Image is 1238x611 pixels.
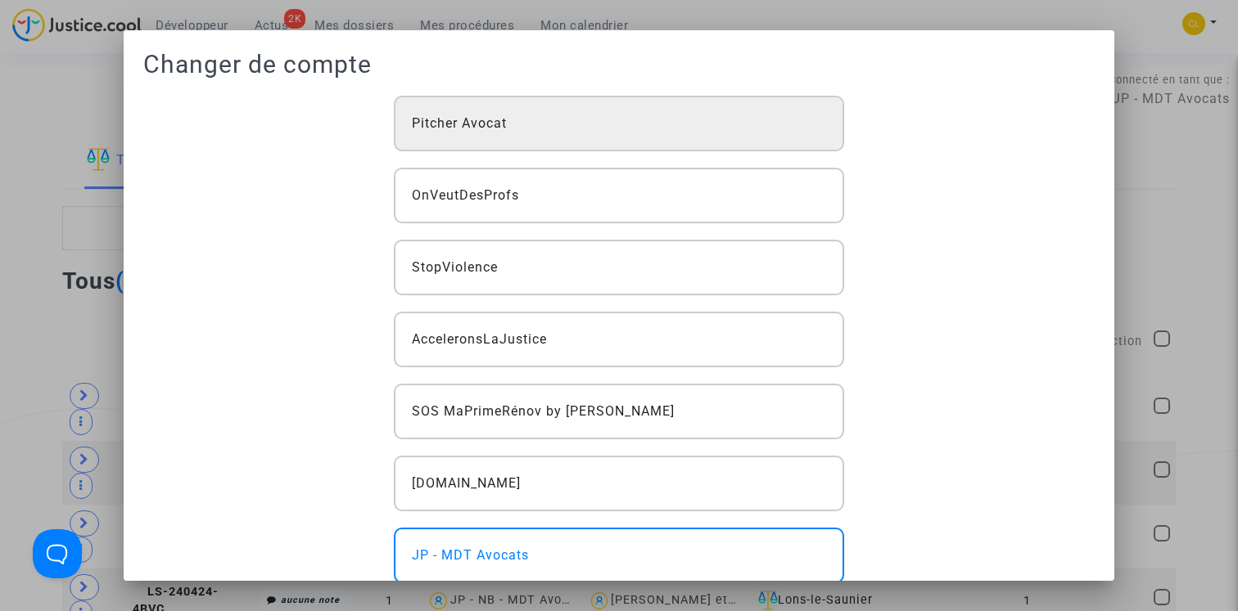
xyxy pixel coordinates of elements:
[412,474,521,493] span: [DOMAIN_NAME]
[412,402,675,421] span: SOS MaPrimeRénov by [PERSON_NAME]
[412,546,529,565] span: JP - MDT Avocats
[412,330,547,349] span: AcceleronsLaJustice
[412,186,519,205] span: OnVeutDesProfs
[143,50,1095,79] h1: Changer de compte
[412,258,498,277] span: StopViolence
[33,529,82,578] iframe: Help Scout Beacon - Open
[412,114,507,133] span: Pitcher Avocat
